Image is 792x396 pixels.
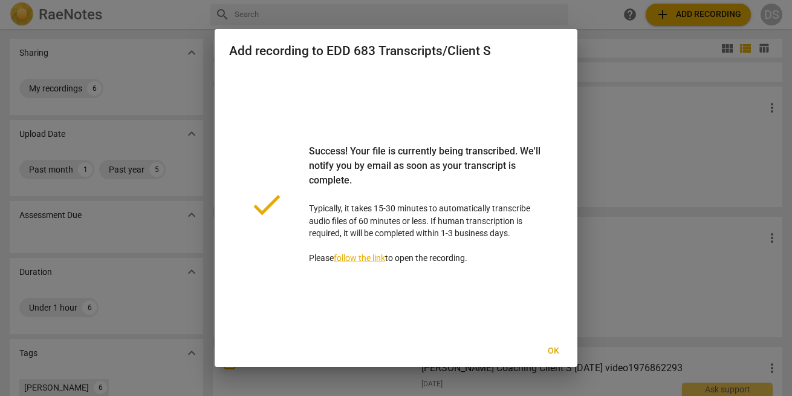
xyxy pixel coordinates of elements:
[309,144,544,265] p: Typically, it takes 15-30 minutes to automatically transcribe audio files of 60 minutes or less. ...
[229,44,563,59] h2: Add recording to EDD 683 Transcripts/Client S
[334,253,385,263] a: follow the link
[544,345,563,357] span: Ok
[309,144,544,202] div: Success! Your file is currently being transcribed. We'll notify you by email as soon as your tran...
[534,340,573,362] button: Ok
[248,186,285,223] span: done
